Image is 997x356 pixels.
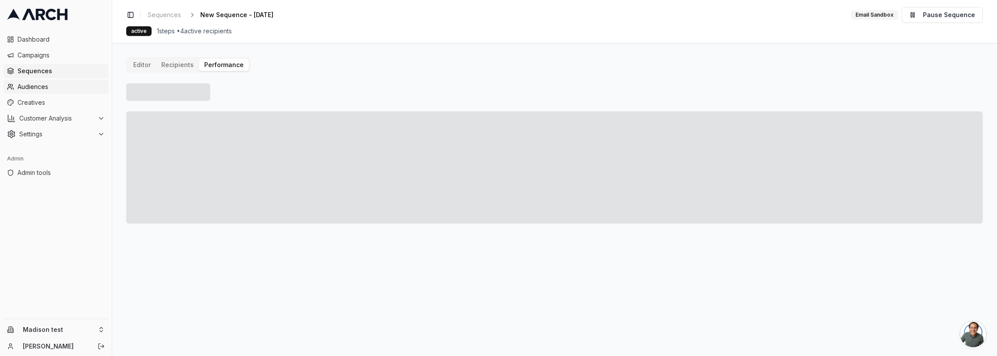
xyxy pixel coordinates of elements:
div: Open chat [960,321,986,347]
a: Sequences [144,9,184,21]
nav: breadcrumb [144,9,287,21]
span: Sequences [148,11,181,19]
div: Admin [4,152,108,166]
div: Email Sandbox [851,10,898,20]
span: Sequences [18,67,105,75]
span: Dashboard [18,35,105,44]
button: Customer Analysis [4,111,108,125]
span: New Sequence - [DATE] [200,11,273,19]
a: Creatives [4,96,108,110]
button: Log out [95,340,107,352]
span: Admin tools [18,168,105,177]
a: [PERSON_NAME] [23,342,88,351]
span: 1 steps • 4 active recipients [157,27,232,36]
span: Audiences [18,82,105,91]
div: active [126,26,152,36]
span: Customer Analysis [19,114,94,123]
a: Audiences [4,80,108,94]
span: Madison test [23,326,94,334]
a: Campaigns [4,48,108,62]
button: Pause Sequence [902,7,983,23]
button: Madison test [4,323,108,337]
a: Admin tools [4,166,108,180]
span: Settings [19,130,94,139]
button: Recipients [156,59,199,71]
button: Settings [4,127,108,141]
a: Sequences [4,64,108,78]
span: Campaigns [18,51,105,60]
a: Dashboard [4,32,108,46]
span: Creatives [18,98,105,107]
button: Editor [128,59,156,71]
button: Performance [199,59,249,71]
